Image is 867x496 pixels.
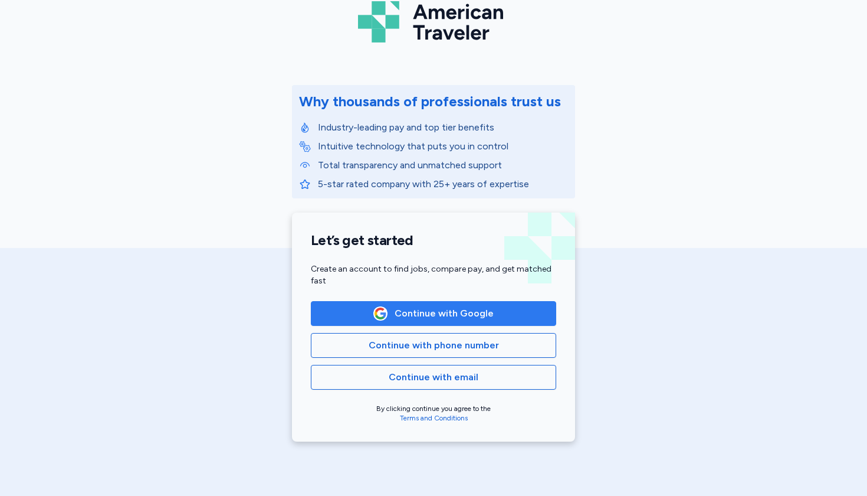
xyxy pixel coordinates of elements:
span: Continue with email [389,370,478,384]
div: By clicking continue you agree to the [311,404,556,423]
img: Google Logo [374,307,387,320]
p: Intuitive technology that puts you in control [318,139,568,154]
h1: Let’s get started [311,231,556,249]
p: 5-star rated company with 25+ years of expertise [318,177,568,191]
span: Continue with phone number [369,338,499,353]
p: Total transparency and unmatched support [318,158,568,172]
button: Continue with phone number [311,333,556,358]
button: Google LogoContinue with Google [311,301,556,326]
button: Continue with email [311,365,556,390]
div: Why thousands of professionals trust us [299,92,561,111]
span: Continue with Google [395,306,494,321]
p: Industry-leading pay and top tier benefits [318,120,568,135]
a: Terms and Conditions [400,414,468,422]
div: Create an account to find jobs, compare pay, and get matched fast [311,263,556,287]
